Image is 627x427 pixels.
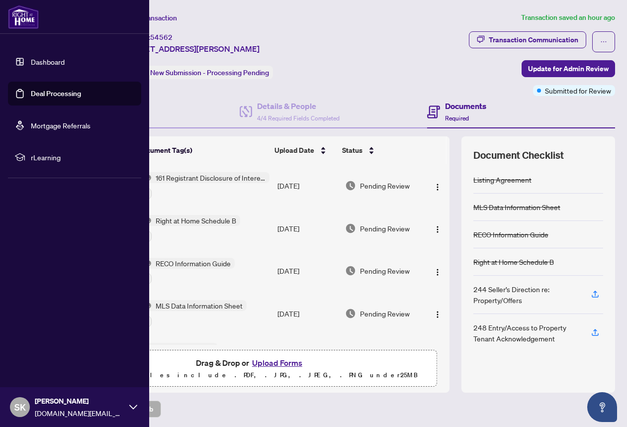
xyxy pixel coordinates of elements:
[473,202,560,213] div: MLS Data Information Sheet
[31,121,90,130] a: Mortgage Referrals
[430,263,446,279] button: Logo
[473,322,579,344] div: 248 Entry/Access to Property Tenant Acknowledgement
[141,172,269,199] button: Status Icon161 Registrant Disclosure of Interest - Disposition ofProperty
[473,174,532,185] div: Listing Agreement
[150,68,269,77] span: New Submission - Processing Pending
[489,32,578,48] div: Transaction Communication
[473,229,548,240] div: RECO Information Guide
[124,13,177,22] span: View Transaction
[31,57,65,66] a: Dashboard
[600,38,607,45] span: ellipsis
[445,100,486,112] h4: Documents
[141,300,247,327] button: Status IconMLS Data Information Sheet
[196,356,305,369] span: Drag & Drop or
[70,369,431,381] p: Supported files include .PDF, .JPG, .JPEG, .PNG under 25 MB
[434,225,442,233] img: Logo
[8,5,39,29] img: logo
[249,356,305,369] button: Upload Forms
[273,207,341,250] td: [DATE]
[587,392,617,422] button: Open asap
[360,180,410,191] span: Pending Review
[430,178,446,194] button: Logo
[134,136,270,164] th: Document Tag(s)
[31,89,81,98] a: Deal Processing
[342,145,362,156] span: Status
[345,180,356,191] img: Document Status
[473,256,554,267] div: Right at Home Schedule B
[434,183,442,191] img: Logo
[14,400,26,414] span: SK
[152,300,247,311] span: MLS Data Information Sheet
[274,145,314,156] span: Upload Date
[360,265,410,276] span: Pending Review
[273,164,341,207] td: [DATE]
[270,136,338,164] th: Upload Date
[434,268,442,276] img: Logo
[469,31,586,48] button: Transaction Communication
[141,343,218,370] button: Status IconListing Agreement
[434,311,442,319] img: Logo
[528,61,609,77] span: Update for Admin Review
[445,114,469,122] span: Required
[141,215,240,242] button: Status IconRight at Home Schedule B
[64,350,437,387] span: Drag & Drop orUpload FormsSupported files include .PDF, .JPG, .JPEG, .PNG under25MB
[345,265,356,276] img: Document Status
[273,335,341,378] td: [DATE]
[521,12,615,23] article: Transaction saved an hour ago
[257,114,340,122] span: 4/4 Required Fields Completed
[473,148,564,162] span: Document Checklist
[273,250,341,293] td: [DATE]
[522,60,615,77] button: Update for Admin Review
[152,215,240,226] span: Right at Home Schedule B
[31,152,134,163] span: rLearning
[473,284,579,306] div: 244 Seller’s Direction re: Property/Offers
[152,172,269,183] span: 161 Registrant Disclosure of Interest - Disposition ofProperty
[545,85,611,96] span: Submitted for Review
[152,343,218,354] span: Listing Agreement
[345,223,356,234] img: Document Status
[141,258,235,285] button: Status IconRECO Information Guide
[360,308,410,319] span: Pending Review
[150,33,173,42] span: 54562
[345,308,356,319] img: Document Status
[338,136,423,164] th: Status
[430,220,446,236] button: Logo
[257,100,340,112] h4: Details & People
[123,66,273,79] div: Status:
[35,408,124,419] span: [DOMAIN_NAME][EMAIL_ADDRESS][DOMAIN_NAME]
[430,306,446,321] button: Logo
[152,258,235,269] span: RECO Information Guide
[123,43,260,55] span: [STREET_ADDRESS][PERSON_NAME]
[273,292,341,335] td: [DATE]
[360,223,410,234] span: Pending Review
[35,396,124,407] span: [PERSON_NAME]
